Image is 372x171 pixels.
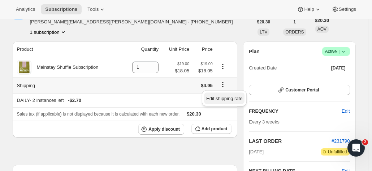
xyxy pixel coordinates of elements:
th: Unit Price [161,41,191,57]
span: Edit shipping rate [206,96,242,101]
span: Active [325,48,347,55]
button: Shipping actions [217,81,229,89]
span: | [338,49,339,54]
button: 1 [289,17,300,27]
span: ORDERS [285,30,304,35]
span: 1 [294,19,296,25]
span: Created Date [249,64,277,72]
button: Help [293,4,325,14]
span: $20.30 [187,111,201,117]
button: Customer Portal [249,85,350,95]
span: Sales tax (if applicable) is not displayed because it is calculated with each new order. [17,112,180,117]
span: $18.05 [175,67,189,75]
span: $18.05 [194,67,213,75]
button: Edit [337,105,354,117]
span: Edit [342,108,350,115]
span: $4.95 [201,83,213,88]
span: Apply discount [148,126,180,132]
span: Subscriptions [45,6,77,12]
small: $19.00 [201,62,213,66]
button: $20.30 [253,17,275,27]
th: Quantity [122,41,161,57]
span: 2 [362,139,368,145]
span: Add product [202,126,227,132]
span: Help [304,6,314,12]
span: Analytics [16,6,35,12]
a: #231790 [332,138,350,144]
button: Tools [83,4,110,14]
span: [DATE] [331,65,346,71]
span: Unfulfilled [328,149,347,155]
button: Product actions [30,28,67,36]
th: Shipping [13,77,122,93]
button: #231790 [332,138,350,145]
span: Customer Portal [285,87,319,93]
span: AOV [317,27,326,32]
small: $19.00 [177,62,189,66]
span: Settings [339,6,356,12]
span: LTV [260,30,267,35]
button: Apply discount [138,124,184,135]
h2: FREQUENCY [249,108,342,115]
span: $20.30 [315,17,329,24]
div: DAILY - 2 instances left [17,97,213,104]
span: [PERSON_NAME][EMAIL_ADDRESS][PERSON_NAME][DOMAIN_NAME] · [PHONE_NUMBER] [30,18,233,26]
button: Product actions [217,63,229,71]
span: Every 3 weeks [249,119,280,125]
iframe: Intercom live chat [347,139,365,157]
h2: Plan [249,48,260,55]
img: product img [17,60,31,75]
th: Price [191,41,215,57]
button: Analytics [12,4,39,14]
span: Tools [87,6,99,12]
button: Subscriptions [41,4,82,14]
h2: LAST ORDER [249,138,332,145]
span: [DATE] [249,148,264,156]
span: $20.30 [257,19,271,25]
div: Mainstay Shuffle Subscription [31,64,99,71]
button: Add product [191,124,232,134]
button: Settings [327,4,360,14]
th: Product [13,41,122,57]
button: Edit shipping rate [204,93,245,104]
span: - $2.70 [68,97,81,104]
button: [DATE] [327,63,350,73]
